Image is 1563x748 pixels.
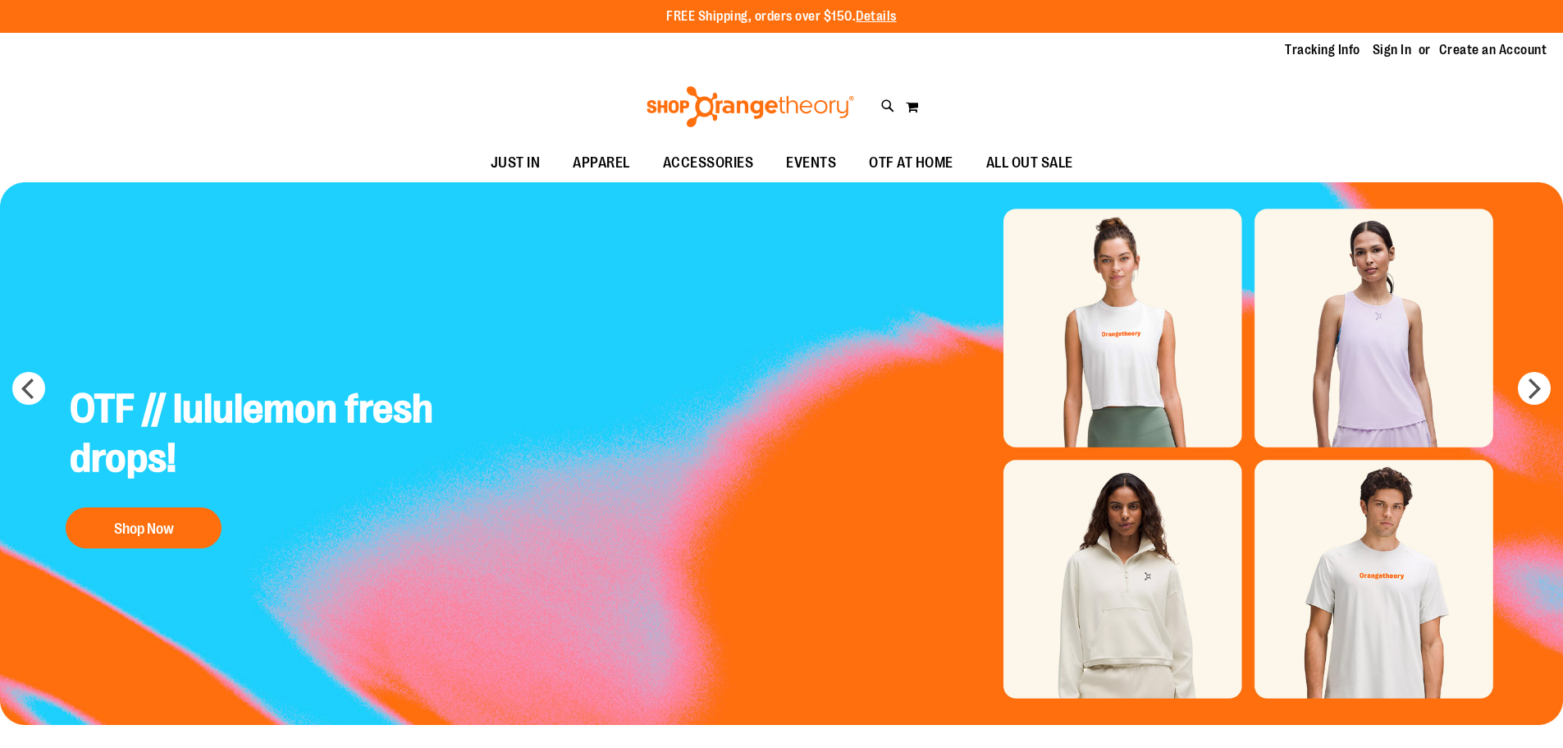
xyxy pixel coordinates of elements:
[666,7,897,26] p: FREE Shipping, orders over $150.
[663,145,754,181] span: ACCESSORIES
[57,372,446,499] h2: OTF // lululemon fresh drops!
[66,507,222,548] button: Shop Now
[57,372,446,557] a: OTF // lululemon fresh drops! Shop Now
[644,86,857,127] img: Shop Orangetheory
[1439,41,1547,59] a: Create an Account
[573,145,630,181] span: APPAREL
[1373,41,1412,59] a: Sign In
[986,145,1073,181] span: ALL OUT SALE
[1285,41,1360,59] a: Tracking Info
[12,372,45,405] button: prev
[869,145,953,181] span: OTF AT HOME
[491,145,541,181] span: JUST IN
[856,9,897,24] a: Details
[1518,372,1551,405] button: next
[786,145,836,181] span: EVENTS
